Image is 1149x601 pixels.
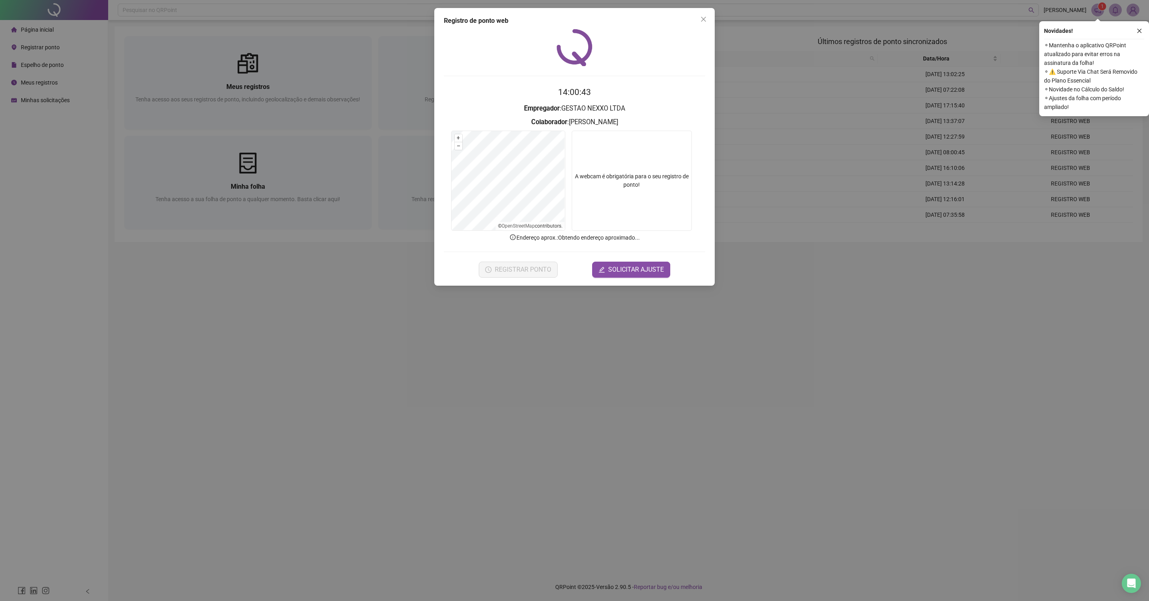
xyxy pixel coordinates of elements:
span: close [1137,28,1142,34]
button: Close [697,13,710,26]
img: QRPoint [556,29,593,66]
span: info-circle [509,234,516,241]
div: Registro de ponto web [444,16,705,26]
span: ⚬ Mantenha o aplicativo QRPoint atualizado para evitar erros na assinatura da folha! [1044,41,1144,67]
span: edit [599,266,605,273]
li: © contributors. [498,223,562,229]
strong: Colaborador [531,118,567,126]
span: ⚬ ⚠️ Suporte Via Chat Será Removido do Plano Essencial [1044,67,1144,85]
strong: Empregador [524,105,560,112]
button: editSOLICITAR AJUSTE [592,262,670,278]
h3: : GESTAO NEXXO LTDA [444,103,705,114]
button: + [455,134,462,142]
div: Open Intercom Messenger [1122,574,1141,593]
h3: : [PERSON_NAME] [444,117,705,127]
button: REGISTRAR PONTO [479,262,558,278]
time: 14:00:43 [558,87,591,97]
span: Novidades ! [1044,26,1073,35]
span: ⚬ Ajustes da folha com período ampliado! [1044,94,1144,111]
button: – [455,142,462,150]
a: OpenStreetMap [502,223,535,229]
p: Endereço aprox. : Obtendo endereço aproximado... [444,233,705,242]
div: A webcam é obrigatória para o seu registro de ponto! [572,131,692,231]
span: close [700,16,707,22]
span: ⚬ Novidade no Cálculo do Saldo! [1044,85,1144,94]
span: SOLICITAR AJUSTE [608,265,664,274]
